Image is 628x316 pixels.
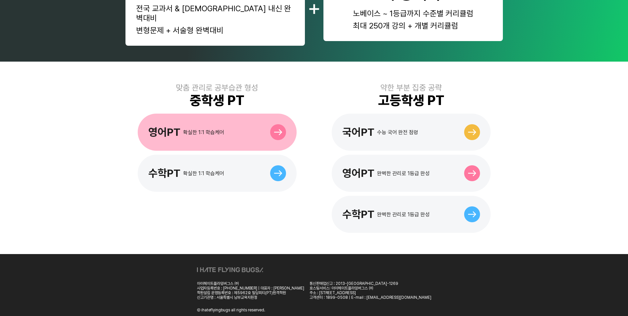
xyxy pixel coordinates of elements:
[353,9,473,18] div: 노베이스 ~ 1등급까지 수준별 커리큘럼
[148,126,180,138] div: 영어PT
[183,170,224,177] div: 확실한 1:1 학습케어
[197,295,304,300] div: 신고기관명 : 서울특별시 남부교육지원청
[310,290,431,295] div: 주소 : [STREET_ADDRESS]
[136,4,294,23] div: 전국 교과서 & [DEMOGRAPHIC_DATA] 내신 완벽대비
[136,26,294,35] div: 변형문제 + 서술형 완벽대비
[197,267,263,272] img: ihateflyingbugs
[197,290,304,295] div: 학원설립 운영등록번호 : 제5962호 밀당피티(PT)원격학원
[377,129,418,135] div: 수능 국어 완전 점령
[342,208,374,221] div: 수학PT
[148,167,180,180] div: 수학PT
[377,211,430,218] div: 완벽한 관리로 1등급 완성
[190,92,244,108] div: 중학생 PT
[342,126,374,138] div: 국어PT
[353,21,473,30] div: 최대 250개 강의 + 개별 커리큘럼
[183,129,224,135] div: 확실한 1:1 학습케어
[377,170,430,177] div: 완벽한 관리로 1등급 완성
[310,281,431,286] div: 통신판매업신고 : 2013-[GEOGRAPHIC_DATA]-1269
[197,281,304,286] div: 아이헤이트플라잉버그스 ㈜
[310,295,431,300] div: 고객센터 : 1899-0508 | E-mail : [EMAIL_ADDRESS][DOMAIN_NAME]
[342,167,374,180] div: 영어PT
[378,92,444,108] div: 고등학생 PT
[197,308,265,312] div: Ⓒ ihateflyingbugs all rights reserved.
[310,286,431,290] div: 호스팅서비스: 아이헤이트플라잉버그스 ㈜
[380,83,442,92] div: 약한 부분 집중 공략
[197,286,304,290] div: 사업자등록번호 : [PHONE_NUMBER] | 대표자 : [PERSON_NAME]
[176,83,258,92] div: 맞춤 관리로 공부습관 형성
